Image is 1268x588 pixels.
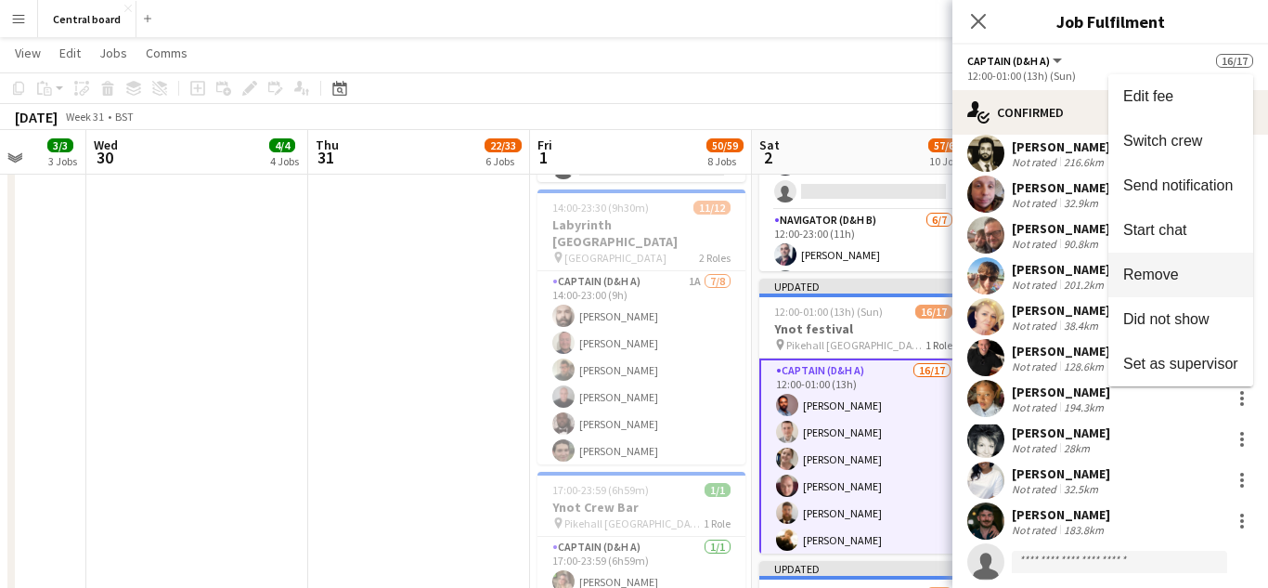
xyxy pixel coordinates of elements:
[1108,342,1253,386] button: Set as supervisor
[1108,253,1253,297] button: Remove
[1123,222,1186,238] span: Start chat
[1108,297,1253,342] button: Did not show
[1108,163,1253,208] button: Send notification
[1108,208,1253,253] button: Start chat
[1108,119,1253,163] button: Switch crew
[1123,267,1179,282] span: Remove
[1123,311,1210,327] span: Did not show
[1123,88,1173,104] span: Edit fee
[1108,74,1253,119] button: Edit fee
[1123,356,1238,372] span: Set as supervisor
[1123,133,1202,149] span: Switch crew
[1123,177,1233,193] span: Send notification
